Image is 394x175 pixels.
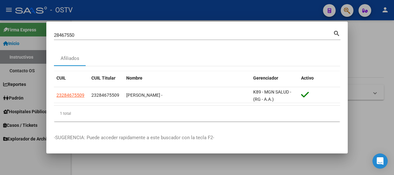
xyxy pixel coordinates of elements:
[126,75,142,81] span: Nombre
[299,71,340,85] datatable-header-cell: Activo
[251,71,299,85] datatable-header-cell: Gerenciador
[56,93,84,98] span: 23284675509
[54,106,340,121] div: 1 total
[91,93,119,98] span: 23284675509
[89,71,124,85] datatable-header-cell: CUIL Titular
[253,89,291,102] span: K89 - MGN SALUD - (RG - A.A.)
[61,55,79,62] div: Afiliados
[253,75,278,81] span: Gerenciador
[56,75,66,81] span: CUIL
[54,134,340,141] p: -SUGERENCIA: Puede acceder rapidamente a este buscador con la tecla F2-
[372,153,388,169] div: Open Intercom Messenger
[91,75,115,81] span: CUIL Titular
[124,71,251,85] datatable-header-cell: Nombre
[301,75,314,81] span: Activo
[126,92,248,99] div: [PERSON_NAME] -
[333,29,340,37] mat-icon: search
[54,71,89,85] datatable-header-cell: CUIL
